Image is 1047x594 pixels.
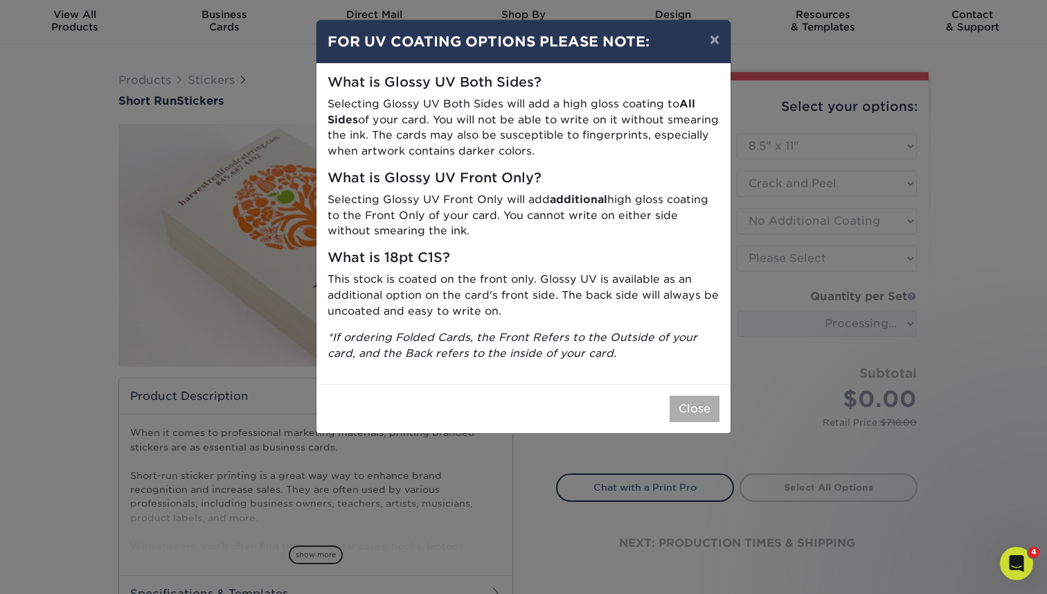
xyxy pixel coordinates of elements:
[328,272,719,319] p: This stock is coated on the front only. Glossy UV is available as an additional option on the car...
[670,396,719,422] button: Close
[550,193,607,206] strong: additional
[1000,547,1033,580] iframe: Intercom live chat
[328,171,719,186] h5: What is Glossy UV Front Only?
[328,97,695,126] strong: All Sides
[328,192,719,239] p: Selecting Glossy UV Front Only will add high gloss coating to the Front Only of your card. You ca...
[328,250,719,266] h5: What is 18pt C1S?
[328,96,719,159] p: Selecting Glossy UV Both Sides will add a high gloss coating to of your card. You will not be abl...
[328,31,719,52] h4: FOR UV COATING OPTIONS PLEASE NOTE:
[328,331,697,360] i: *If ordering Folded Cards, the Front Refers to the Outside of your card, and the Back refers to t...
[1028,547,1039,558] span: 4
[699,20,731,59] button: ×
[328,75,719,91] h5: What is Glossy UV Both Sides?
